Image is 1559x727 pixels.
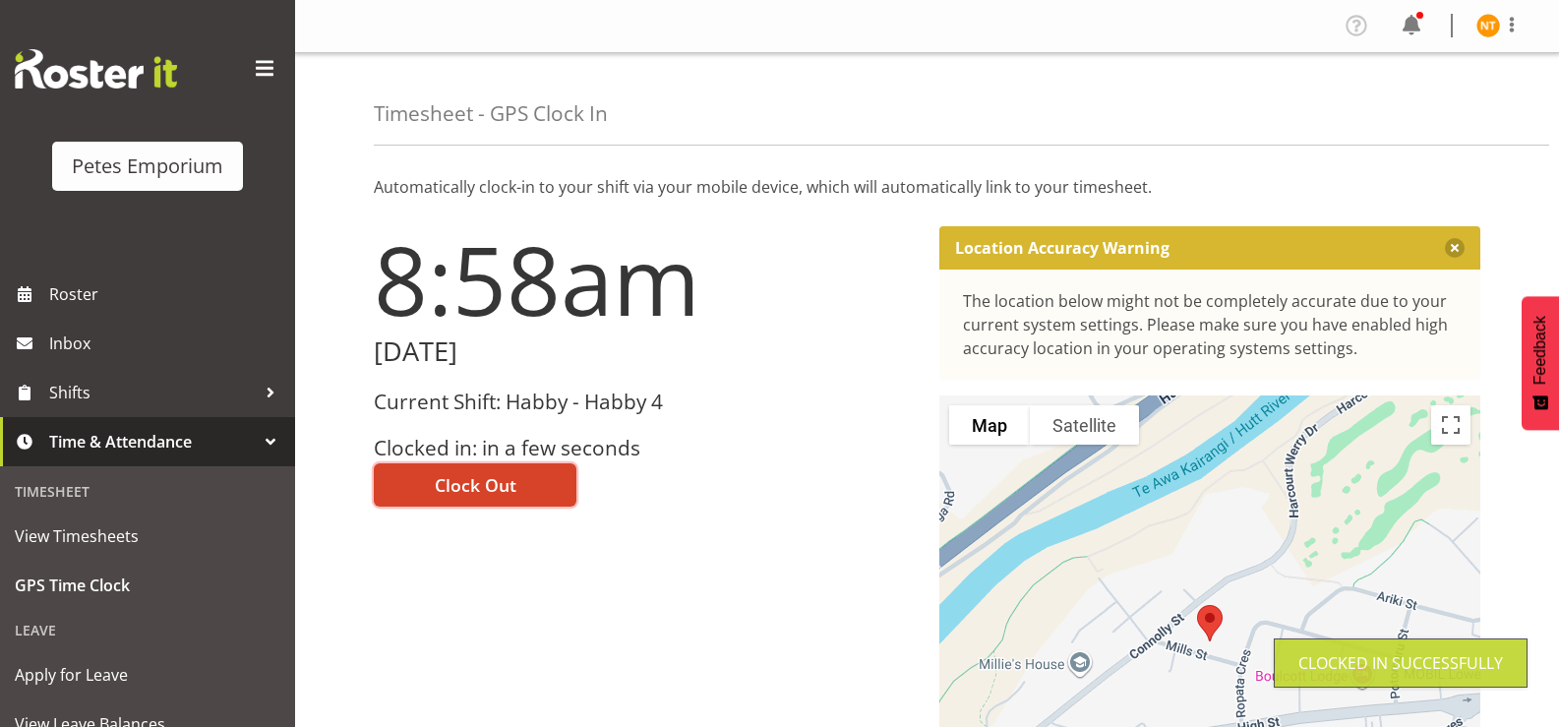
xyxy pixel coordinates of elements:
h4: Timesheet - GPS Clock In [374,102,608,125]
span: Feedback [1531,316,1549,385]
button: Toggle fullscreen view [1431,405,1470,445]
button: Show satellite imagery [1030,405,1139,445]
div: The location below might not be completely accurate due to your current system settings. Please m... [963,289,1458,360]
div: Timesheet [5,471,290,512]
p: Automatically clock-in to your shift via your mobile device, which will automatically link to you... [374,175,1480,199]
button: Show street map [949,405,1030,445]
span: Apply for Leave [15,660,280,690]
span: View Timesheets [15,521,280,551]
span: Inbox [49,329,285,358]
button: Feedback - Show survey [1522,296,1559,430]
img: nicole-thomson8388.jpg [1476,14,1500,37]
h1: 8:58am [374,226,916,333]
p: Location Accuracy Warning [955,238,1169,258]
span: Clock Out [435,472,516,498]
h2: [DATE] [374,336,916,367]
button: Close message [1445,238,1465,258]
span: Roster [49,279,285,309]
img: Rosterit website logo [15,49,177,89]
span: Shifts [49,378,256,407]
div: Leave [5,610,290,650]
a: Apply for Leave [5,650,290,699]
h3: Clocked in: in a few seconds [374,437,916,459]
h3: Current Shift: Habby - Habby 4 [374,391,916,413]
a: View Timesheets [5,512,290,561]
a: GPS Time Clock [5,561,290,610]
span: GPS Time Clock [15,571,280,600]
div: Clocked in Successfully [1298,651,1503,675]
div: Petes Emporium [72,151,223,181]
button: Clock Out [374,463,576,507]
span: Time & Attendance [49,427,256,456]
